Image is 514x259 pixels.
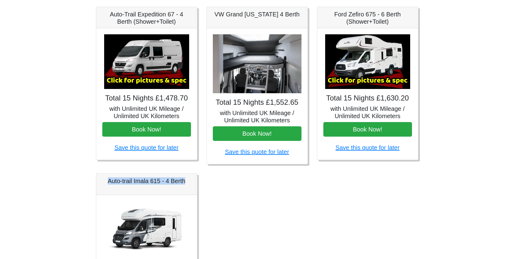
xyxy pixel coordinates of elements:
button: Book Now! [213,126,301,141]
h5: Ford Zefiro 675 - 6 Berth (Shower+Toilet) [323,11,412,25]
h5: with Unlimited UK Mileage / Unlimited UK Kilometers [102,105,191,120]
img: Auto-Trail Expedition 67 - 4 Berth (Shower+Toilet) [104,34,189,89]
button: Book Now! [102,122,191,137]
h4: Total 15 Nights £1,478.70 [102,94,191,103]
h5: Auto-trail Imala 615 - 4 Berth [102,177,191,185]
img: Ford Zefiro 675 - 6 Berth (Shower+Toilet) [325,34,410,89]
a: Save this quote for later [225,148,289,155]
h4: Total 15 Nights £1,630.20 [323,94,412,103]
h4: Total 15 Nights £1,552.65 [213,98,301,107]
a: Save this quote for later [114,144,179,151]
img: VW Grand California 4 Berth [213,34,301,94]
img: Auto-trail Imala 615 - 4 Berth [104,201,189,256]
h5: with Unlimited UK Mileage / Unlimited UK Kilometers [213,109,301,124]
h5: VW Grand [US_STATE] 4 Berth [213,11,301,18]
button: Book Now! [323,122,412,137]
h5: with Unlimited UK Mileage / Unlimited UK Kilometers [323,105,412,120]
a: Save this quote for later [335,144,400,151]
h5: Auto-Trail Expedition 67 - 4 Berth (Shower+Toilet) [102,11,191,25]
